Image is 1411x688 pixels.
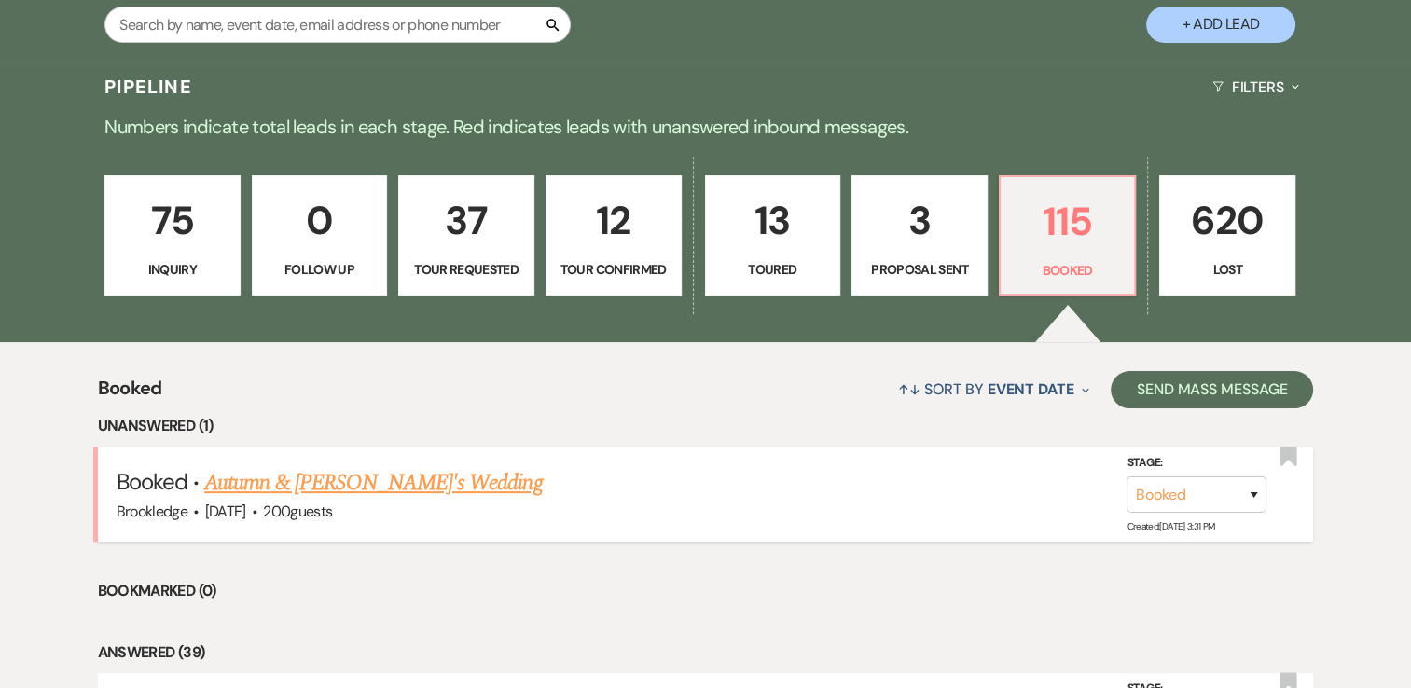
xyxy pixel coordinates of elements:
[104,74,192,100] h3: Pipeline
[1012,190,1124,253] p: 115
[851,175,988,296] a: 3Proposal Sent
[263,502,332,521] span: 200 guests
[864,189,975,252] p: 3
[117,189,228,252] p: 75
[705,175,841,296] a: 13Toured
[1127,520,1214,532] span: Created: [DATE] 3:31 PM
[98,414,1314,438] li: Unanswered (1)
[558,259,670,280] p: Tour Confirmed
[1171,259,1283,280] p: Lost
[410,259,522,280] p: Tour Requested
[1171,189,1283,252] p: 620
[98,640,1314,665] li: Answered (39)
[104,7,571,43] input: Search by name, event date, email address or phone number
[1127,453,1266,474] label: Stage:
[264,259,376,280] p: Follow Up
[117,467,187,496] span: Booked
[264,189,376,252] p: 0
[252,175,388,296] a: 0Follow Up
[98,374,162,414] span: Booked
[98,579,1314,603] li: Bookmarked (0)
[398,175,534,296] a: 37Tour Requested
[717,259,829,280] p: Toured
[1111,371,1314,408] button: Send Mass Message
[104,175,241,296] a: 75Inquiry
[117,502,188,521] span: Brookledge
[717,189,829,252] p: 13
[1205,62,1307,112] button: Filters
[117,259,228,280] p: Inquiry
[546,175,682,296] a: 12Tour Confirmed
[205,502,246,521] span: [DATE]
[999,175,1137,296] a: 115Booked
[1159,175,1295,296] a: 620Lost
[891,365,1096,414] button: Sort By Event Date
[35,112,1377,142] p: Numbers indicate total leads in each stage. Red indicates leads with unanswered inbound messages.
[204,466,542,500] a: Autumn & [PERSON_NAME]'s Wedding
[1146,7,1295,43] button: + Add Lead
[988,379,1074,399] span: Event Date
[558,189,670,252] p: 12
[864,259,975,280] p: Proposal Sent
[898,379,920,399] span: ↑↓
[410,189,522,252] p: 37
[1012,260,1124,281] p: Booked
